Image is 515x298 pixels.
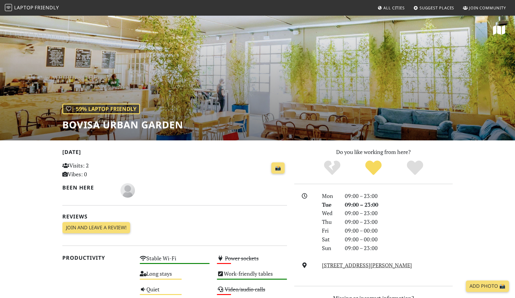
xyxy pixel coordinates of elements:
h2: [DATE] [62,149,287,158]
span: Suggest Places [420,5,454,11]
span: Fabio Maffione [120,186,135,193]
a: LaptopFriendly LaptopFriendly [5,3,59,13]
div: Work-friendly tables [213,269,291,284]
img: blank-535327c66bd565773addf3077783bbfce4b00ec00e9fd257753287c682c7fa38.png [120,183,135,198]
div: Yes [353,160,394,176]
div: Wed [318,209,341,218]
div: Fri [318,226,341,235]
div: 09:00 – 23:00 [341,209,456,218]
span: All Cities [383,5,405,11]
div: | 59% Laptop Friendly [62,104,140,114]
a: [STREET_ADDRESS][PERSON_NAME] [322,262,412,269]
div: Tue [318,200,341,209]
span: Laptop [14,4,34,11]
h1: Bovisa Urban Garden [62,119,183,130]
h2: Reviews [62,213,287,220]
a: 📸 [271,162,285,174]
a: All Cities [375,2,407,13]
s: Video/audio calls [225,286,265,293]
div: 09:00 – 23:00 [341,244,456,253]
div: 09:00 – 00:00 [341,226,456,235]
div: Sat [318,235,341,244]
div: Sun [318,244,341,253]
div: 09:00 – 23:00 [341,218,456,226]
div: Thu [318,218,341,226]
h2: Productivity [62,255,133,261]
p: Do you like working from here? [294,148,453,156]
div: 09:00 – 23:00 [341,192,456,200]
a: Add Photo 📸 [466,281,509,292]
div: Stable Wi-Fi [136,253,214,269]
p: Visits: 2 Vibes: 0 [62,161,133,179]
div: Long stays [136,269,214,284]
h2: Been here [62,184,113,191]
div: 09:00 – 23:00 [341,200,456,209]
div: Mon [318,192,341,200]
a: Join Community [460,2,508,13]
div: No [311,160,353,176]
div: Definitely! [394,160,436,176]
div: 09:00 – 00:00 [341,235,456,244]
span: Friendly [35,4,59,11]
a: Suggest Places [411,2,457,13]
a: Join and leave a review! [62,222,130,234]
s: Power sockets [225,255,259,262]
img: LaptopFriendly [5,4,12,11]
span: Join Community [469,5,506,11]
